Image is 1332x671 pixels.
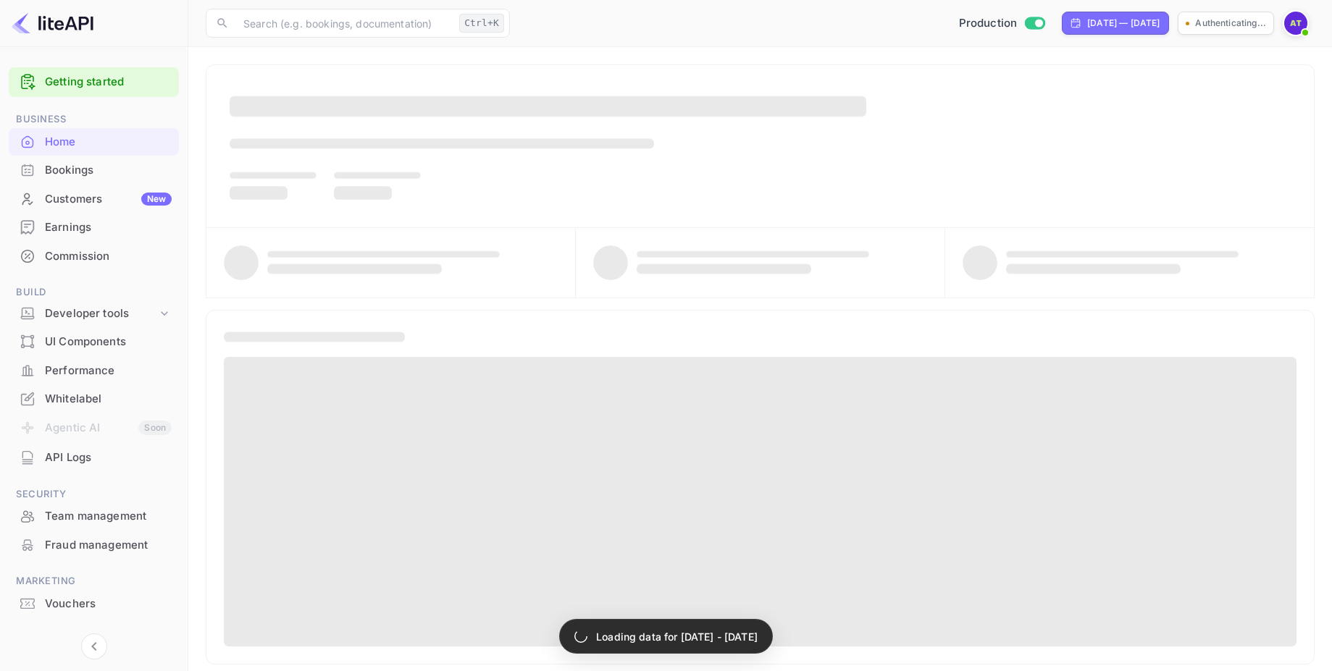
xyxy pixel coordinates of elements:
[9,444,179,470] a: API Logs
[9,67,179,97] div: Getting started
[45,537,172,554] div: Fraud management
[959,15,1018,32] span: Production
[45,162,172,179] div: Bookings
[9,156,179,185] div: Bookings
[9,573,179,589] span: Marketing
[9,284,179,300] span: Build
[1195,17,1266,30] p: Authenticating...
[9,444,179,472] div: API Logs
[9,590,179,618] div: Vouchers
[45,191,172,208] div: Customers
[45,391,172,408] div: Whitelabel
[235,9,453,38] input: Search (e.g. bookings, documentation)
[9,214,179,240] a: Earnings
[45,248,172,265] div: Commission
[596,629,758,644] p: Loading data for [DATE] - [DATE]
[45,508,172,525] div: Team management
[45,134,172,151] div: Home
[1087,17,1160,30] div: [DATE] — [DATE]
[45,305,157,322] div: Developer tools
[9,185,179,212] a: CustomersNew
[9,128,179,156] div: Home
[12,12,93,35] img: LiteAPI logo
[9,357,179,385] div: Performance
[9,502,179,529] a: Team management
[9,486,179,502] span: Security
[1062,12,1169,35] div: Click to change the date range period
[9,242,179,269] a: Commission
[9,328,179,356] div: UI Components
[45,363,172,379] div: Performance
[9,590,179,617] a: Vouchers
[9,357,179,384] a: Performance
[459,14,504,33] div: Ctrl+K
[9,385,179,412] a: Whitelabel
[9,128,179,155] a: Home
[9,385,179,413] div: Whitelabel
[9,242,179,271] div: Commission
[9,328,179,355] a: UI Components
[141,193,172,206] div: New
[953,15,1051,32] div: Switch to Sandbox mode
[9,111,179,127] span: Business
[9,502,179,531] div: Team management
[9,156,179,183] a: Bookings
[1284,12,1307,35] img: AmiGo Team
[9,185,179,214] div: CustomersNew
[9,531,179,560] div: Fraud management
[45,74,172,90] a: Getting started
[9,531,179,558] a: Fraud management
[45,219,172,236] div: Earnings
[81,633,107,659] button: Collapse navigation
[9,214,179,242] div: Earnings
[45,334,172,350] div: UI Components
[45,450,172,466] div: API Logs
[9,301,179,326] div: Developer tools
[45,596,172,612] div: Vouchers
